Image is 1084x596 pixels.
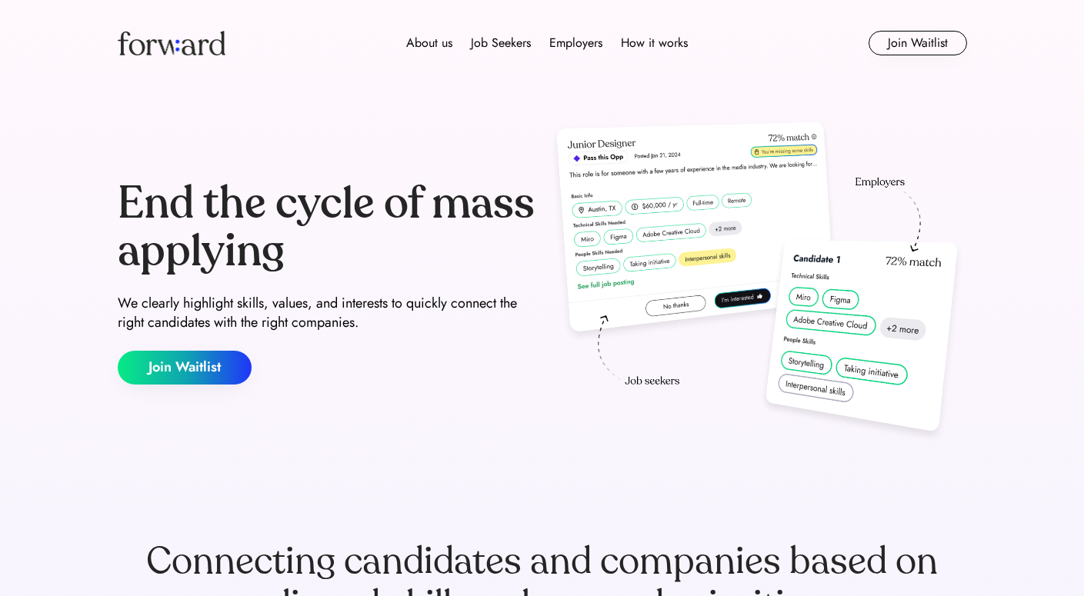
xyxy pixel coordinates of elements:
div: How it works [621,34,688,52]
button: Join Waitlist [118,351,252,385]
div: End the cycle of mass applying [118,180,536,275]
div: Employers [549,34,602,52]
img: Forward logo [118,31,225,55]
div: About us [406,34,452,52]
div: Job Seekers [471,34,531,52]
img: hero-image.png [549,117,967,448]
button: Join Waitlist [869,31,967,55]
div: We clearly highlight skills, values, and interests to quickly connect the right candidates with t... [118,294,536,332]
